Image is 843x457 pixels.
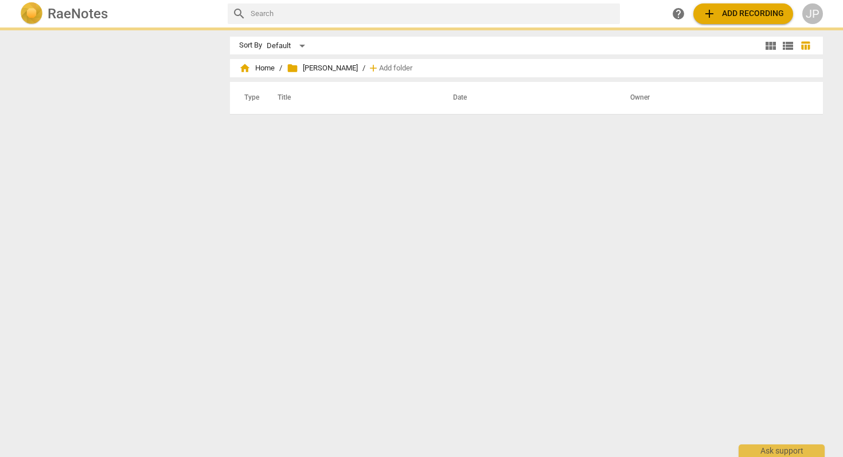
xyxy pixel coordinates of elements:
a: LogoRaeNotes [20,2,218,25]
a: Help [668,3,689,24]
span: table_chart [800,40,811,51]
span: add [702,7,716,21]
button: Upload [693,3,793,24]
span: view_module [764,39,778,53]
button: Table view [797,37,814,54]
div: Default [267,37,309,55]
th: Type [235,82,264,114]
span: / [362,64,365,73]
span: add [368,62,379,74]
span: [PERSON_NAME] [287,62,358,74]
span: Home [239,62,275,74]
span: help [672,7,685,21]
span: view_list [781,39,795,53]
th: Owner [616,82,811,114]
div: Ask support [739,444,825,457]
h2: RaeNotes [48,6,108,22]
button: Tile view [762,37,779,54]
input: Search [251,5,615,23]
span: search [232,7,246,21]
img: Logo [20,2,43,25]
div: Sort By [239,41,262,50]
th: Date [439,82,616,114]
button: JP [802,3,823,24]
button: List view [779,37,797,54]
span: Add recording [702,7,784,21]
th: Title [264,82,439,114]
span: folder [287,62,298,74]
span: Add folder [379,64,412,73]
span: home [239,62,251,74]
span: / [279,64,282,73]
